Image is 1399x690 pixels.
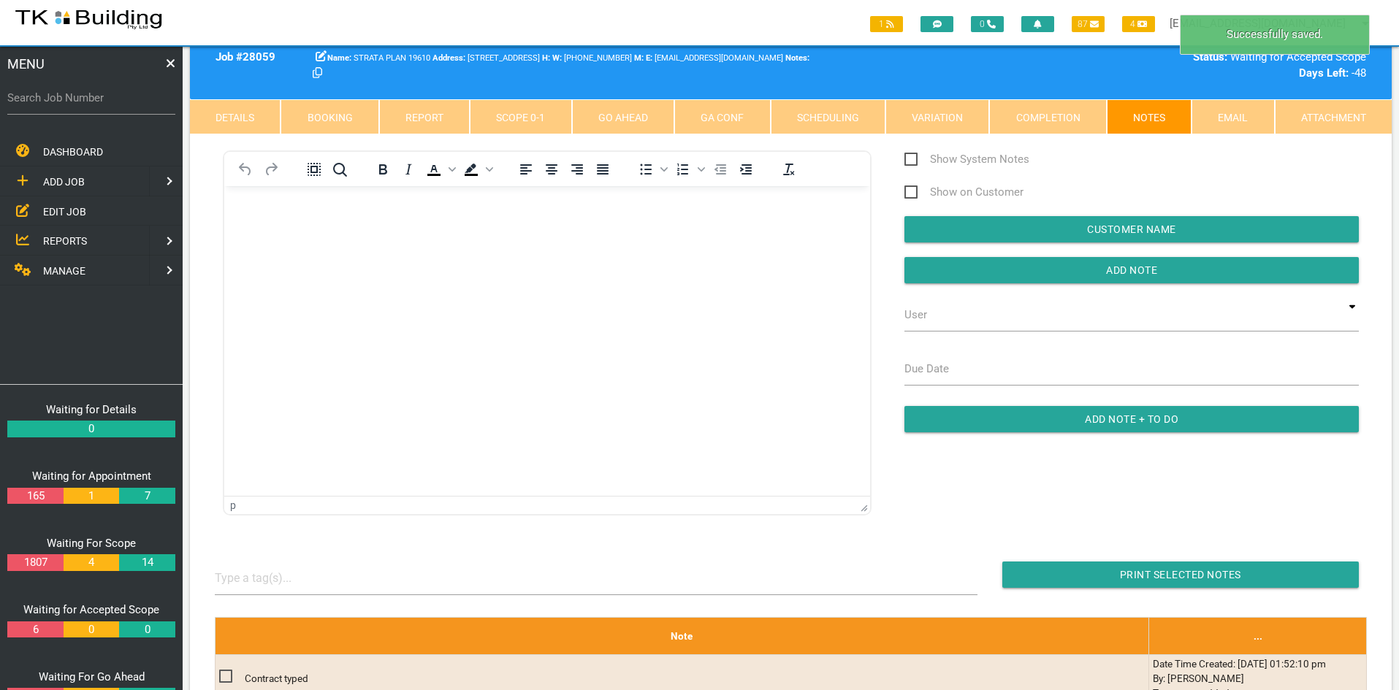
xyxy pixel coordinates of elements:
a: Attachment [1275,99,1392,134]
b: W: [552,53,562,63]
a: Go Ahead [572,99,674,134]
img: s3file [15,7,163,31]
a: Notes [1107,99,1192,134]
div: Background color Black [459,159,495,180]
span: 87 [1072,16,1105,32]
a: 0 [119,621,175,638]
a: Waiting for Details [46,403,137,416]
div: p [230,499,236,511]
div: Numbered list [671,159,707,180]
span: [STREET_ADDRESS] [432,53,540,63]
a: Details [190,99,281,134]
a: Completion [989,99,1106,134]
th: ... [1149,617,1367,654]
button: Align center [539,159,564,180]
a: 165 [7,488,63,505]
b: H: [542,53,550,63]
a: 1 [64,488,119,505]
span: REPORTS [43,235,87,247]
a: GA Conf [674,99,770,134]
b: Address: [432,53,465,63]
button: Align left [514,159,538,180]
b: Notes: [785,53,809,63]
a: 14 [119,554,175,571]
button: Increase indent [733,159,758,180]
span: 0 [971,16,1004,32]
a: Waiting For Go Ahead [39,670,145,683]
span: 4 [1122,16,1155,32]
input: Print Selected Notes [1002,561,1359,588]
b: E: [646,53,652,63]
input: Add Note + To Do [904,406,1359,432]
span: STRATA PLAN 19610 [327,53,430,63]
span: Show on Customer [904,183,1023,202]
span: MENU [7,54,45,74]
span: Show System Notes [904,150,1029,169]
button: Find and replace [327,159,352,180]
b: Status: [1193,50,1227,64]
span: EDIT JOB [43,205,86,217]
a: Waiting for Appointment [32,469,151,483]
th: Note [215,617,1148,654]
a: Waiting for Accepted Scope [23,603,159,616]
b: Days Left: [1299,66,1349,80]
a: Booking [281,99,378,134]
span: [EMAIL_ADDRESS][DOMAIN_NAME] [646,53,783,63]
b: Job # 28059 [216,50,275,64]
button: Italic [396,159,421,180]
div: Press the Up and Down arrow keys to resize the editor. [861,499,868,512]
a: Waiting For Scope [47,537,136,550]
a: 4 [64,554,119,571]
input: Add Note [904,257,1359,283]
span: MANAGE [43,265,85,277]
p: Contract typed [245,671,1078,686]
input: Type a tag(s)... [215,561,324,594]
a: Scheduling [771,99,885,134]
div: Bullet list [633,159,670,180]
button: Undo [233,159,258,180]
button: Justify [590,159,615,180]
input: Customer Name [904,216,1359,242]
a: 6 [7,621,63,638]
button: Clear formatting [777,159,801,180]
span: DASHBOARD [43,146,103,158]
span: Home Phone [542,53,552,63]
span: ADD JOB [43,176,85,188]
a: Click here copy customer information. [313,66,322,80]
iframe: Rich Text Area [224,186,870,496]
div: Successfully saved. [1180,15,1370,55]
button: Select all [302,159,327,180]
a: Variation [885,99,989,134]
div: Text color Black [422,159,458,180]
button: Bold [370,159,395,180]
a: 7 [119,488,175,505]
b: Name: [327,53,351,63]
b: M: [634,53,644,63]
div: Waiting for Accepted Scope -48 [1091,49,1366,82]
label: Search Job Number [7,90,175,107]
a: Scope 0-1 [470,99,571,134]
button: Redo [259,159,283,180]
label: Due Date [904,361,949,377]
span: [PHONE_NUMBER] [552,53,632,63]
a: Report [379,99,470,134]
a: Email [1192,99,1274,134]
button: Align right [565,159,590,180]
a: 0 [64,621,119,638]
a: 0 [7,421,175,437]
span: 1 [870,16,903,32]
button: Decrease indent [708,159,733,180]
a: 1807 [7,554,63,571]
